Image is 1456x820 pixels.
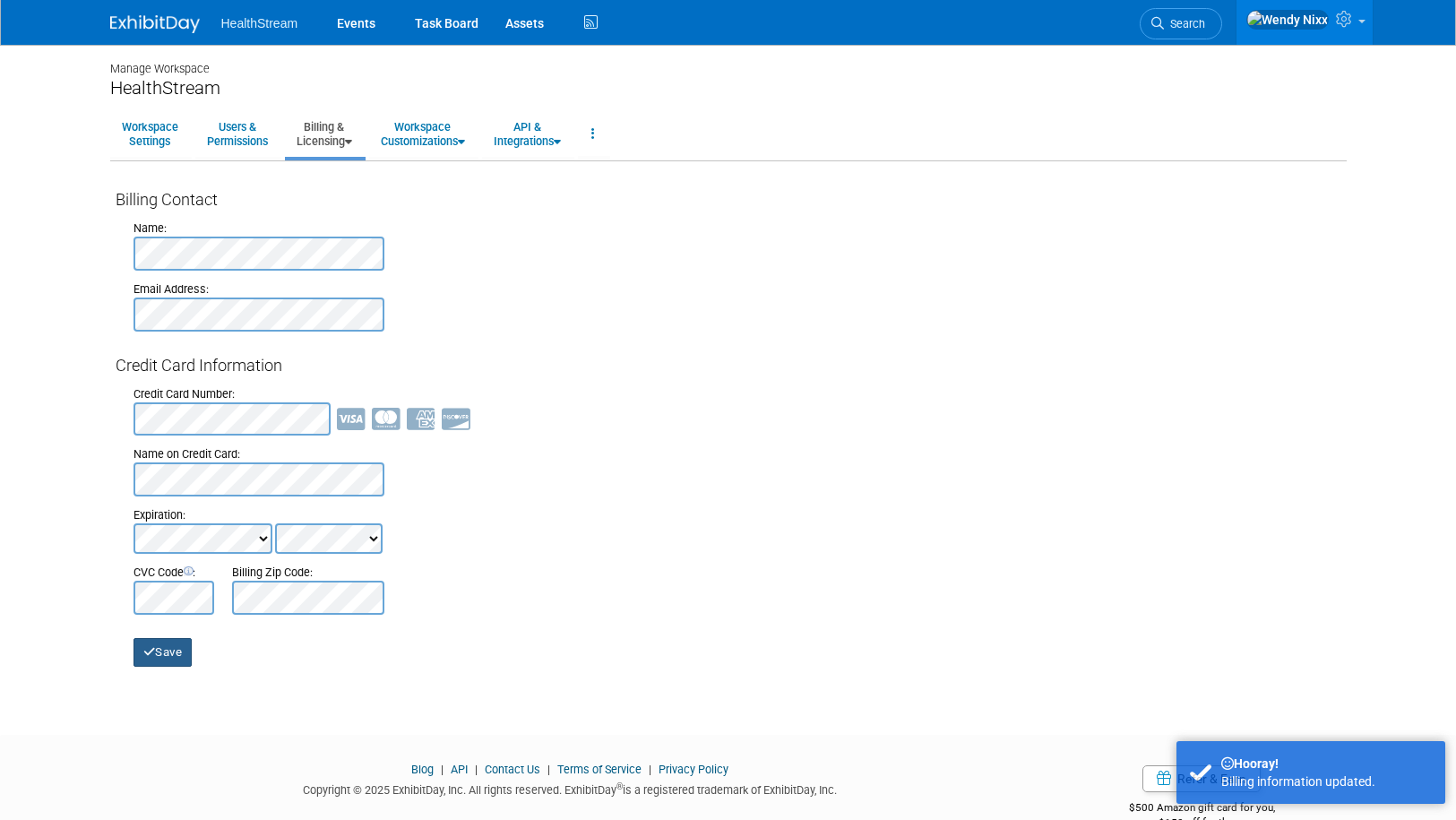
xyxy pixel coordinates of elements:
a: Contact Us [485,763,540,776]
span: Search [1164,17,1205,30]
a: Search [1140,8,1222,39]
div: Credit Card Number: [134,386,1341,402]
div: Billing Contact [116,188,1341,211]
span: | [436,763,448,776]
div: Hooray! [1221,755,1432,773]
div: Billing information updated. [1221,773,1432,790]
a: API [451,763,468,776]
img: Wendy Nixx [1246,10,1329,30]
div: Email Address: [134,281,1341,298]
button: Save [134,638,193,667]
a: Refer & Earn [1142,765,1261,792]
div: Name on Credit Card: [134,446,1341,462]
div: Name: [134,220,1341,237]
a: Users &Permissions [195,112,280,156]
span: HealthStream [221,16,298,30]
div: Copyright © 2025 ExhibitDay, Inc. All rights reserved. ExhibitDay is a registered trademark of Ex... [110,778,1031,798]
span: | [543,763,555,776]
div: Manage Workspace [110,45,1347,77]
span: | [470,763,482,776]
div: HealthStream [110,77,1347,99]
sup: ® [616,781,623,791]
a: Billing &Licensing [285,112,364,156]
div: Expiration: [134,507,1341,523]
a: Privacy Policy [659,763,728,776]
div: Credit Card Information [116,354,1341,377]
a: WorkspaceCustomizations [369,112,477,156]
div: CVC Code : [134,565,214,581]
a: API &Integrations [482,112,573,156]
span: | [644,763,656,776]
div: Billing Zip Code: [232,565,384,581]
a: WorkspaceSettings [110,112,190,156]
a: Terms of Service [557,763,642,776]
img: ExhibitDay [110,15,200,33]
a: Blog [411,763,434,776]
